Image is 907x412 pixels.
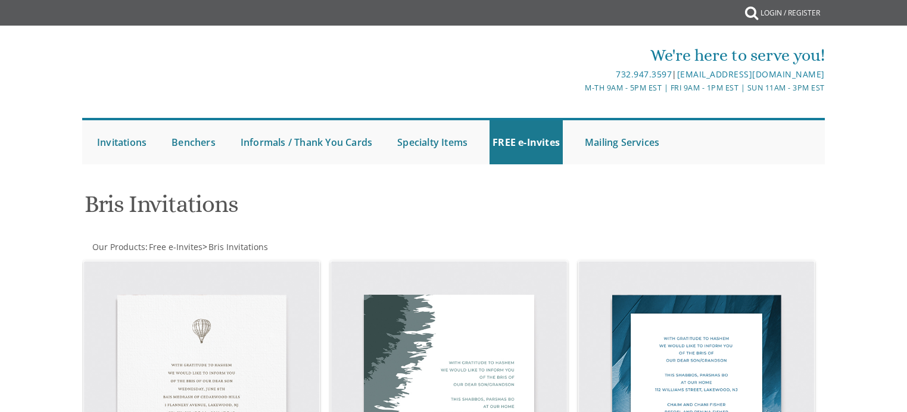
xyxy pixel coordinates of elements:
span: Free e-Invites [149,241,202,252]
h1: Bris Invitations [85,191,571,226]
a: Informals / Thank You Cards [238,120,375,164]
a: [EMAIL_ADDRESS][DOMAIN_NAME] [677,68,825,80]
div: : [82,241,454,253]
a: Our Products [91,241,145,252]
a: FREE e-Invites [490,120,563,164]
a: Invitations [94,120,149,164]
div: M-Th 9am - 5pm EST | Fri 9am - 1pm EST | Sun 11am - 3pm EST [331,82,825,94]
a: Benchers [169,120,219,164]
div: | [331,67,825,82]
span: > [202,241,268,252]
span: Bris Invitations [208,241,268,252]
a: Mailing Services [582,120,662,164]
a: Specialty Items [394,120,470,164]
a: 732.947.3597 [616,68,672,80]
a: Free e-Invites [148,241,202,252]
a: Bris Invitations [207,241,268,252]
div: We're here to serve you! [331,43,825,67]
